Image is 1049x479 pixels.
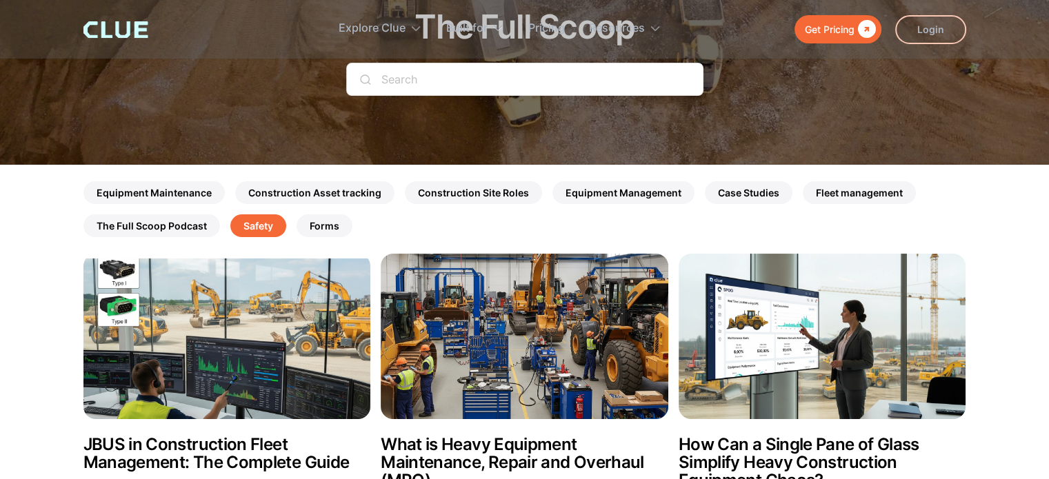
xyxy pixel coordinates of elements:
a: Safety [230,214,286,237]
div: Get Pricing [805,21,855,38]
img: search icon [360,74,371,85]
a: Equipment Management [552,181,695,204]
h2: JBUS in Construction Fleet Management: The Complete Guide [83,436,371,471]
input: Search [346,63,703,96]
a: Get Pricing [795,15,881,43]
div: Built for [446,7,488,50]
img: JBUS in Construction Fleet Management: The Complete Guide [83,254,371,419]
img: What is Heavy Equipment Maintenance, Repair and Overhaul (MRO) [381,254,668,419]
a: Fleet management [803,181,916,204]
a: Construction Site Roles [405,181,542,204]
div:  [855,21,876,38]
a: The Full Scoop Podcast [83,214,220,237]
a: Case Studies [705,181,792,204]
div: Resources [589,7,661,50]
a: Forms [297,214,352,237]
a: Construction Asset tracking [235,181,394,204]
iframe: Chat Widget [980,413,1049,479]
a: Equipment Maintenance [83,181,225,204]
div: Explore Clue [339,7,406,50]
div: Explore Clue [339,7,422,50]
a: Pricing [528,7,565,50]
img: How Can a Single Pane of Glass Simplify Heavy Construction Equipment Chaos? [679,254,966,419]
a: Login [895,15,966,44]
div: Resources [589,7,645,50]
div: Built for [446,7,504,50]
form: Search [346,63,703,110]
